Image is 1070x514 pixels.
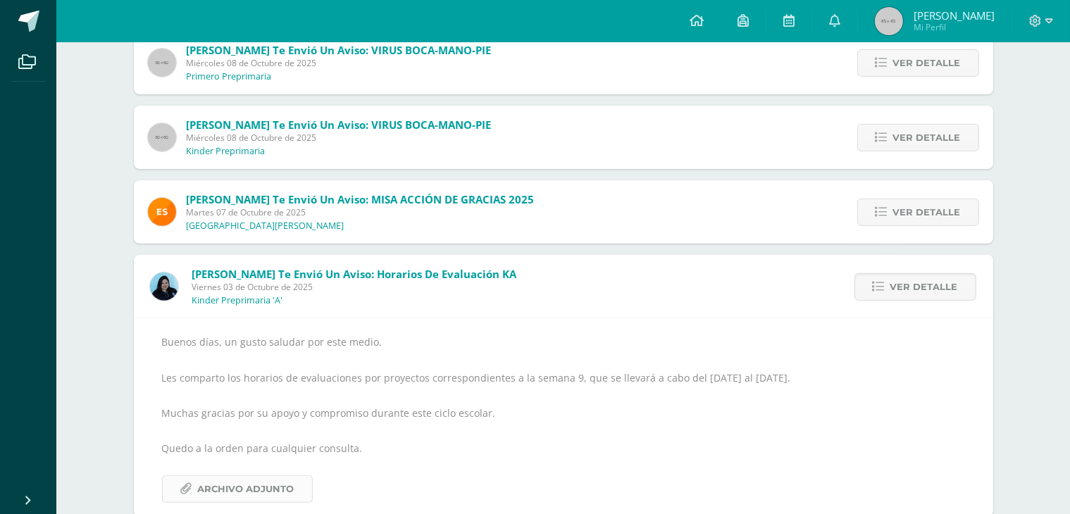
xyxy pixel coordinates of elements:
p: [GEOGRAPHIC_DATA][PERSON_NAME] [187,220,344,232]
span: Miércoles 08 de Octubre de 2025 [187,132,492,144]
span: [PERSON_NAME] te envió un aviso: VIRUS BOCA-MANO-PIE [187,43,492,57]
span: Mi Perfil [914,21,995,33]
span: [PERSON_NAME] te envió un aviso: MISA ACCIÓN DE GRACIAS 2025 [187,192,535,206]
img: 45x45 [875,7,903,35]
a: Archivo Adjunto [162,475,313,503]
img: 60x60 [148,49,176,77]
span: Ver detalle [890,274,958,300]
span: Martes 07 de Octubre de 2025 [187,206,535,218]
span: Ver detalle [893,50,961,76]
img: 4ba0fbdb24318f1bbd103ebd070f4524.png [148,198,176,226]
span: Ver detalle [893,199,961,225]
p: Kinder Preprimaria [187,146,266,157]
span: Miércoles 08 de Octubre de 2025 [187,57,492,69]
span: Viernes 03 de Octubre de 2025 [192,281,516,293]
img: 0ec1db5f62156b052767e68aebe352a6.png [150,272,178,301]
img: 60x60 [148,123,176,151]
span: [PERSON_NAME] te envió un aviso: Horarios de Evaluación KA [192,267,516,281]
div: Buenos días, un gusto saludar por este medio. Les comparto los horarios de evaluaciones por proye... [162,333,965,503]
span: Archivo Adjunto [198,476,294,502]
span: Ver detalle [893,125,961,151]
span: [PERSON_NAME] te envió un aviso: VIRUS BOCA-MANO-PIE [187,118,492,132]
p: Primero Preprimaria [187,71,272,82]
span: [PERSON_NAME] [914,8,995,23]
p: Kinder Preprimaria 'A' [192,295,282,306]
